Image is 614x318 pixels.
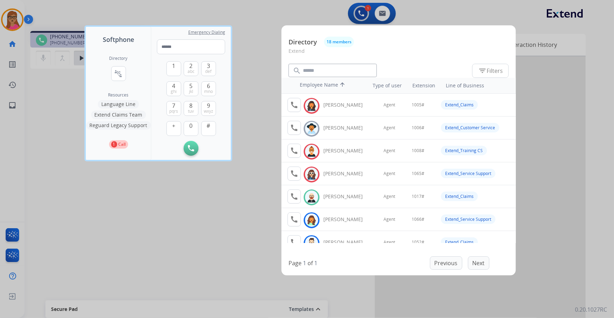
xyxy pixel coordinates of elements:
[441,237,478,247] div: Extend_Claims
[119,141,126,148] p: Call
[575,305,607,314] p: 0.20.1027RC
[306,215,317,226] img: avatar
[308,259,313,267] p: of
[188,108,194,114] span: tuv
[172,62,175,70] span: 1
[172,101,175,110] span: 7
[442,79,512,93] th: Line of Business
[103,35,134,44] span: Softphone
[189,89,193,94] span: jkl
[384,239,395,245] span: Agent
[441,100,478,110] div: Extend_Claims
[290,146,298,155] mat-icon: call
[172,121,175,130] span: +
[290,169,298,178] mat-icon: call
[384,194,395,199] span: Agent
[188,30,225,35] span: Emergency Dialing
[207,121,210,130] span: #
[207,82,210,90] span: 6
[86,121,151,130] button: Reguard Legacy Support
[324,37,354,47] button: 18 members
[478,67,503,75] span: Filters
[293,67,301,75] mat-icon: search
[363,79,406,93] th: Type of user
[412,217,424,222] span: 1066#
[338,81,347,90] mat-icon: arrow_upward
[190,101,193,110] span: 8
[412,102,424,108] span: 1005#
[108,92,129,98] span: Resources
[205,69,212,74] span: def
[109,56,128,61] h2: Directory
[296,78,360,93] th: Employee Name
[290,124,298,132] mat-icon: call
[201,101,216,116] button: 9wxyz
[441,214,495,224] div: Extend_Service Support
[384,148,395,154] span: Agent
[184,101,198,116] button: 8tuv
[384,102,395,108] span: Agent
[166,101,181,116] button: 7pqrs
[323,216,371,223] div: [PERSON_NAME]
[114,69,123,78] mat-icon: connect_without_contact
[412,148,424,154] span: 1008#
[306,192,317,203] img: avatar
[207,62,210,70] span: 3
[306,123,317,134] img: avatar
[441,169,495,178] div: Extend_Service Support
[323,193,371,200] div: [PERSON_NAME]
[188,69,195,74] span: abc
[323,147,371,154] div: [PERSON_NAME]
[412,194,424,199] span: 1017#
[441,192,478,201] div: Extend_Claims
[201,121,216,136] button: #
[289,47,509,60] p: Extend
[188,145,194,151] img: call-button
[441,146,487,155] div: Extend_Training CS
[323,239,371,246] div: [PERSON_NAME]
[478,67,487,75] mat-icon: filter_list
[290,238,298,247] mat-icon: call
[306,146,317,157] img: avatar
[111,141,117,148] p: 1
[290,215,298,224] mat-icon: call
[412,171,424,176] span: 1065#
[204,108,213,114] span: wxyz
[323,170,371,177] div: [PERSON_NAME]
[91,111,146,119] button: Extend Claims Team
[184,81,198,96] button: 5jkl
[412,125,424,131] span: 1006#
[472,64,509,78] button: Filters
[441,123,499,132] div: Extend_Customer Service
[190,121,193,130] span: 0
[166,121,181,136] button: +
[289,259,302,267] p: Page
[184,121,198,136] button: 0
[166,61,181,76] button: 1
[290,101,298,109] mat-icon: call
[384,125,395,131] span: Agent
[306,238,317,249] img: avatar
[109,140,128,149] button: 1Call
[306,169,317,180] img: avatar
[98,100,139,108] button: Language Line
[323,124,371,131] div: [PERSON_NAME]
[384,171,395,176] span: Agent
[409,79,439,93] th: Extension
[290,192,298,201] mat-icon: call
[384,217,395,222] span: Agent
[204,89,213,94] span: mno
[201,81,216,96] button: 6mno
[171,89,177,94] span: ghi
[289,37,317,47] p: Directory
[169,108,178,114] span: pqrs
[172,82,175,90] span: 4
[190,62,193,70] span: 2
[184,61,198,76] button: 2abc
[201,61,216,76] button: 3def
[166,81,181,96] button: 4ghi
[207,101,210,110] span: 9
[323,101,371,108] div: [PERSON_NAME]
[306,100,317,111] img: avatar
[412,239,424,245] span: 1052#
